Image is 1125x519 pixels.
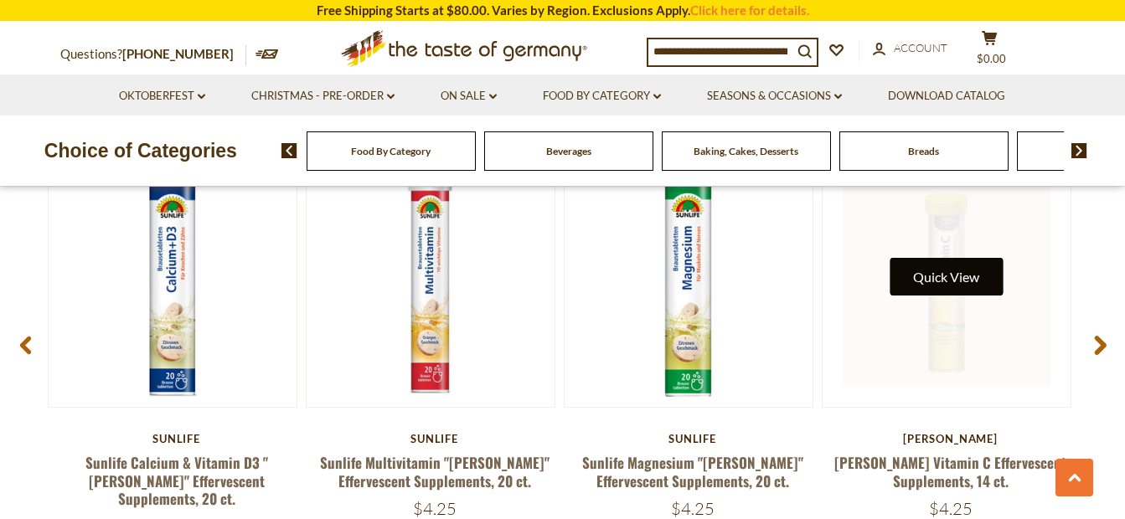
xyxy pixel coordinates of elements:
[306,432,564,445] div: Sunlife
[413,498,457,519] span: $4.25
[546,145,591,157] a: Beverages
[565,159,813,407] img: Sunlife Magnesium "Brause" Effervescent Supplements, 20 ct.
[85,452,268,509] a: Sunlife Calcium & Vitamin D3 "[PERSON_NAME]" Effervescent Supplements, 20 ct.
[823,159,1071,407] img: Krueger Vitamin C
[251,87,395,105] a: Christmas - PRE-ORDER
[320,452,550,491] a: Sunlife Multivitamin "[PERSON_NAME]" Effervescent Supplements, 20 ct.
[834,452,1066,491] a: [PERSON_NAME] Vitamin C Effervescent Supplements, 14 ct.
[48,432,306,445] div: Sunlife
[873,39,947,58] a: Account
[122,46,234,61] a: [PHONE_NUMBER]
[351,145,431,157] a: Food By Category
[894,41,947,54] span: Account
[929,498,973,519] span: $4.25
[890,258,1003,295] button: Quick View
[694,145,798,157] a: Baking, Cakes, Desserts
[582,452,803,491] a: Sunlife Magnesium "[PERSON_NAME]" Effervescent Supplements, 20 ct.
[908,145,939,157] a: Breads
[1071,143,1087,158] img: next arrow
[119,87,205,105] a: Oktoberfest
[707,87,842,105] a: Seasons & Occasions
[977,52,1006,65] span: $0.00
[671,498,715,519] span: $4.25
[49,159,297,407] img: Sunlife Calcium & Vitamin D3 "Brause" Effervescent Supplements, 20 ct.
[564,432,822,445] div: Sunlife
[543,87,661,105] a: Food By Category
[281,143,297,158] img: previous arrow
[965,30,1015,72] button: $0.00
[888,87,1005,105] a: Download Catalog
[822,432,1080,445] div: [PERSON_NAME]
[307,159,555,407] img: Sunlife Multivitamin "Brause" Effervescent Supplements, 20 ct.
[60,44,246,65] p: Questions?
[690,3,809,18] a: Click here for details.
[441,87,497,105] a: On Sale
